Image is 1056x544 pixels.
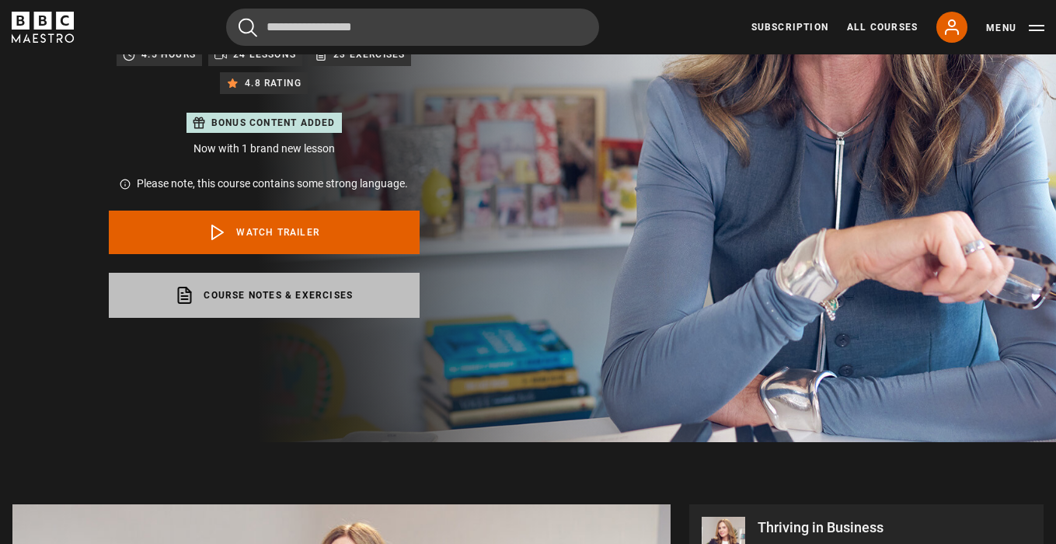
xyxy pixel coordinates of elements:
[245,75,301,91] p: 4.8 rating
[12,12,74,43] svg: BBC Maestro
[211,116,336,130] p: Bonus content added
[109,211,420,254] a: Watch Trailer
[751,20,828,34] a: Subscription
[109,273,420,318] a: Course notes & exercises
[847,20,918,34] a: All Courses
[109,141,420,157] p: Now with 1 brand new lesson
[137,176,408,192] p: Please note, this course contains some strong language.
[233,47,296,62] p: 24 lessons
[986,20,1044,36] button: Toggle navigation
[758,521,1031,535] p: Thriving in Business
[226,9,599,46] input: Search
[333,47,405,62] p: 23 exercises
[239,18,257,37] button: Submit the search query
[141,47,196,62] p: 4.5 hours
